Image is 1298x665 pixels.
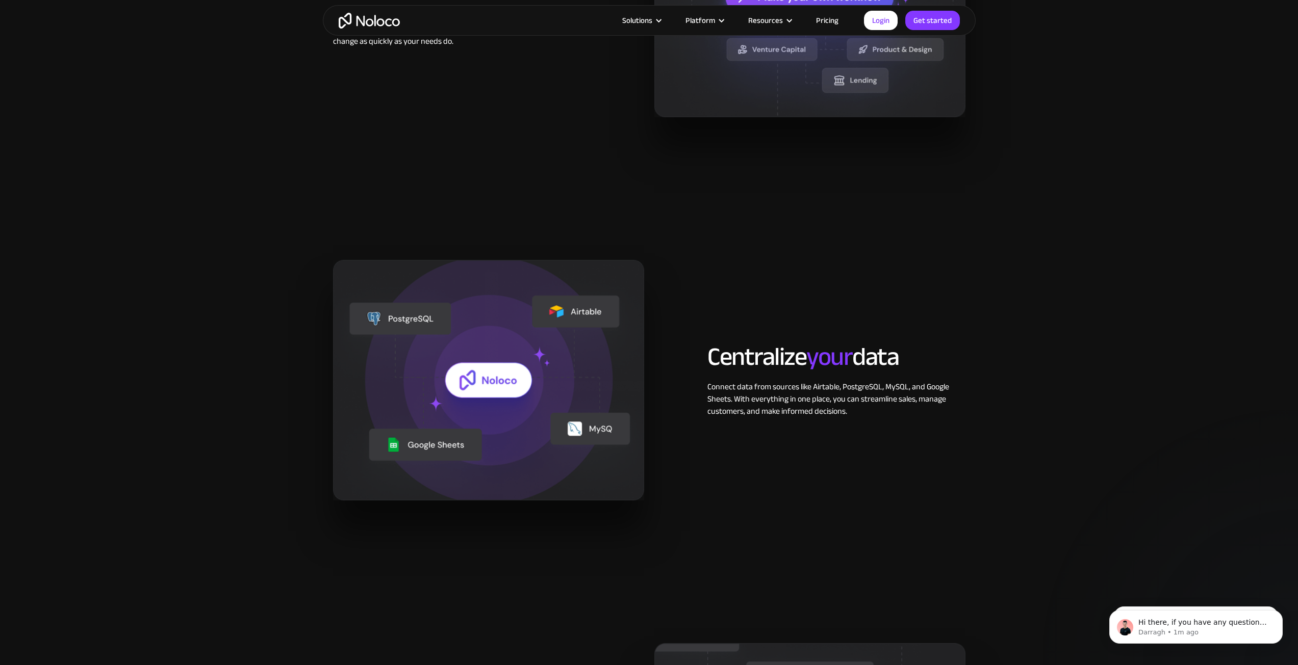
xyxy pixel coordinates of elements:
[735,14,803,27] div: Resources
[864,11,898,30] a: Login
[673,14,735,27] div: Platform
[1094,589,1298,660] iframe: Intercom notifications message
[806,333,852,381] span: your
[707,343,965,370] h2: Centralize data
[803,14,851,27] a: Pricing
[333,11,591,47] div: Build a CRM that's just right for your business. Use a simple point-and-click tool to make it you...
[609,14,673,27] div: Solutions
[685,14,715,27] div: Platform
[622,14,652,27] div: Solutions
[707,381,965,417] div: Connect data from sources like Airtable, PostgreSQL, MySQL, and Google Sheets. With everything in...
[748,14,783,27] div: Resources
[905,11,960,30] a: Get started
[339,13,400,29] a: home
